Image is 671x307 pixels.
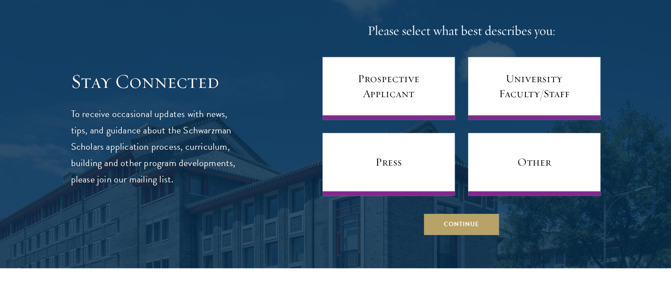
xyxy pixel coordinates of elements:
[322,57,455,120] a: Prospective Applicant
[322,22,600,40] h4: Please select what best describes you:
[468,133,600,196] a: Other
[424,213,499,235] button: Continue
[468,57,600,120] a: University Faculty/Staff
[71,69,236,94] h3: Stay Connected
[71,106,236,188] p: To receive occasional updates with news, tips, and guidance about the Schwarzman Scholars applica...
[322,133,455,196] a: Press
